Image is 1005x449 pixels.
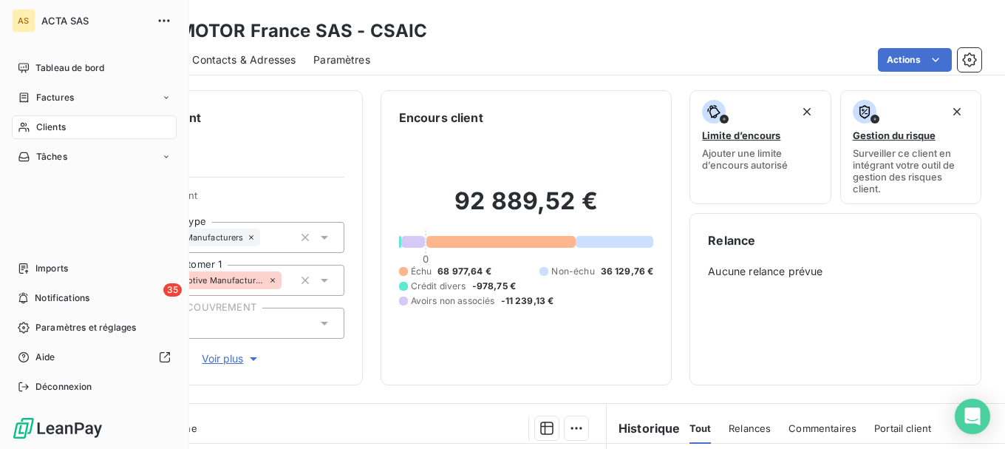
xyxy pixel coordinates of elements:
[202,351,261,366] span: Voir plus
[12,115,177,139] a: Clients
[411,265,432,278] span: Échu
[35,380,92,394] span: Déconnexion
[136,276,265,285] span: Other Automotive Manufacturers
[411,294,495,308] span: Avoirs non associés
[437,265,491,278] span: 68 977,64 €
[788,422,856,434] span: Commentaires
[35,351,55,364] span: Aide
[12,145,177,169] a: Tâches
[12,9,35,33] div: AS
[423,253,429,265] span: 0
[36,91,74,104] span: Factures
[163,283,182,297] span: 35
[36,150,67,163] span: Tâches
[689,90,831,204] button: Limite d’encoursAjouter une limite d’encours autorisé
[12,416,103,440] img: Logo LeanPay
[89,109,344,126] h6: Informations client
[840,90,981,204] button: Gestion du risqueSurveiller ce client en intégrant votre outil de gestion des risques client.
[955,399,990,434] div: Open Intercom Messenger
[607,419,681,437] h6: Historique
[12,345,177,369] a: Aide
[399,186,654,231] h2: 92 889,52 €
[729,422,771,434] span: Relances
[708,264,963,279] span: Aucune relance prévue
[136,233,244,242] span: Automotive Manufacturers
[119,351,344,367] button: Voir plus
[119,189,344,210] span: Propriétés Client
[260,231,272,244] input: Ajouter une valeur
[35,291,89,305] span: Notifications
[708,232,963,249] h6: Relance
[853,129,936,141] span: Gestion du risque
[130,18,427,44] h3: SAIC MOTOR France SAS - CSAIC
[35,262,68,275] span: Imports
[853,147,969,195] span: Surveiller ce client en intégrant votre outil de gestion des risques client.
[689,422,712,434] span: Tout
[399,109,483,126] h6: Encours client
[411,280,466,293] span: Crédit divers
[12,86,177,109] a: Factures
[12,316,177,340] a: Paramètres et réglages
[472,280,516,293] span: -978,75 €
[501,294,554,308] span: -11 239,13 €
[192,53,296,67] span: Contacts & Adresses
[874,422,931,434] span: Portail client
[12,56,177,80] a: Tableau de bord
[12,257,177,280] a: Imports
[282,274,293,287] input: Ajouter une valeur
[702,147,818,171] span: Ajouter une limite d’encours autorisé
[313,53,370,67] span: Paramètres
[35,321,136,334] span: Paramètres et réglages
[702,129,780,141] span: Limite d’encours
[41,15,148,27] span: ACTA SAS
[36,121,66,134] span: Clients
[551,265,594,278] span: Non-échu
[35,61,104,75] span: Tableau de bord
[878,48,952,72] button: Actions
[601,265,654,278] span: 36 129,76 €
